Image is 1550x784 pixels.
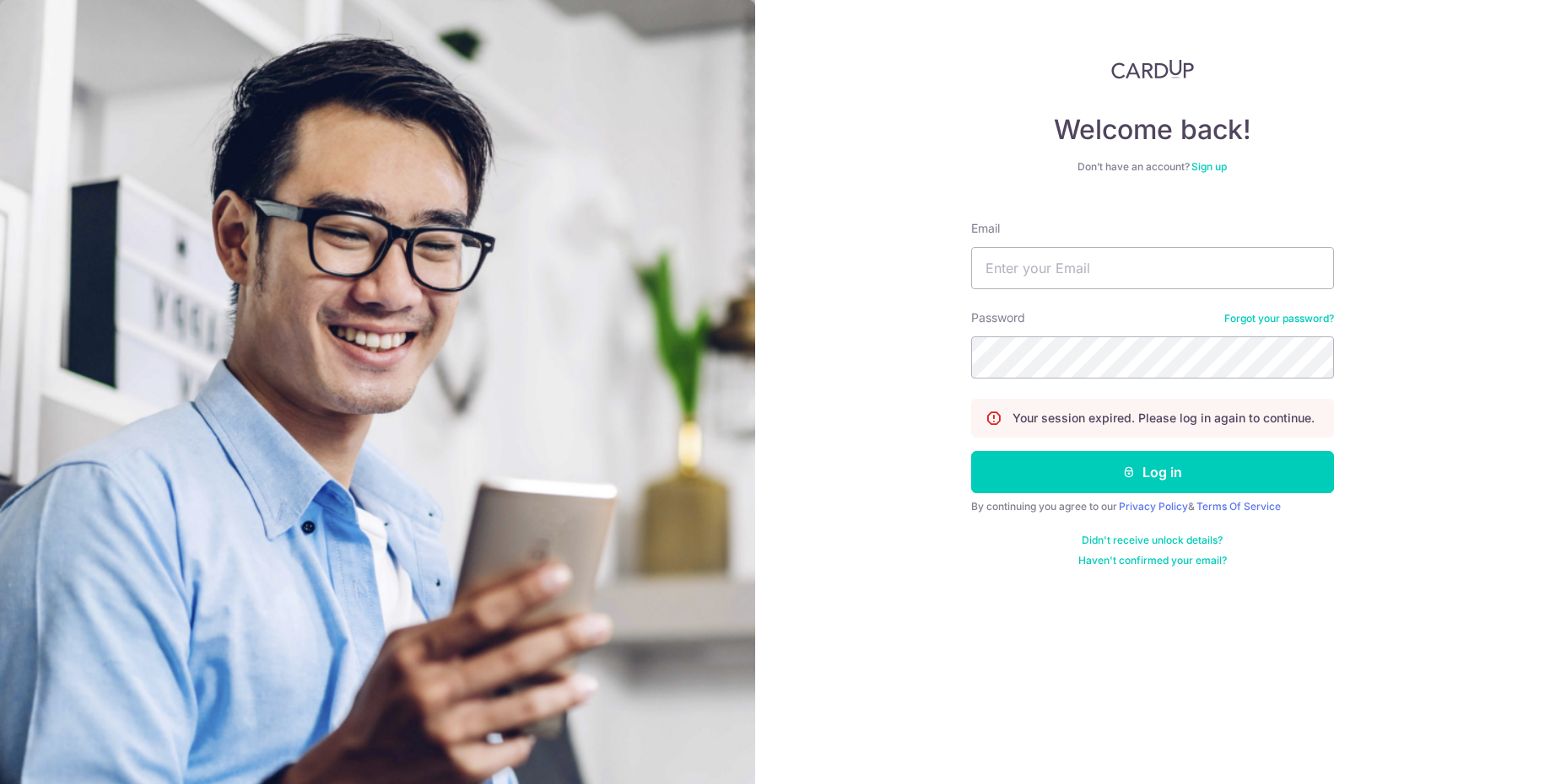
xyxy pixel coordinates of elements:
[971,451,1334,493] button: Log in
[971,113,1334,147] h4: Welcome back!
[1224,312,1334,325] a: Forgot your password?
[1078,554,1227,567] a: Haven't confirmed your email?
[1191,160,1227,173] a: Sign up
[1013,410,1315,427] p: Your session expired. Please log in again to continue.
[971,500,1334,513] div: By continuing you agree to our &
[971,160,1334,174] div: Don’t have an account?
[971,309,1025,326] label: Password
[971,247,1334,289] input: Enter your Email
[1196,500,1281,513] a: Terms Of Service
[1119,500,1188,513] a: Privacy Policy
[1111,59,1194,79] img: CardUp Logo
[1082,534,1223,547] a: Didn't receive unlock details?
[971,220,1000,237] label: Email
